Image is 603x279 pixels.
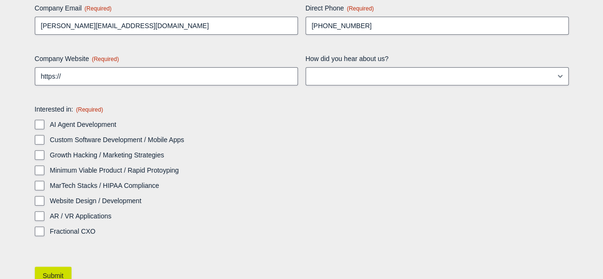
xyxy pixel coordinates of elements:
[35,54,298,63] label: Company Website
[306,54,569,63] label: How did you hear about us?
[76,106,103,113] span: (Required)
[35,3,298,13] label: Company Email
[50,181,569,190] label: MarTech Stacks / HIPAA Compliance
[92,56,119,62] span: (Required)
[50,196,569,206] label: Website Design / Development
[84,5,112,12] span: (Required)
[50,135,569,145] label: Custom Software Development / Mobile Apps
[50,120,569,129] label: AI Agent Development
[50,227,569,236] label: Fractional CXO
[306,3,569,13] label: Direct Phone
[50,150,569,160] label: Growth Hacking / Marketing Strategies
[50,211,569,221] label: AR / VR Applications
[347,5,374,12] span: (Required)
[35,104,103,114] legend: Interested in:
[35,67,298,85] input: https://
[50,165,569,175] label: Minimum Viable Product / Rapid Protoyping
